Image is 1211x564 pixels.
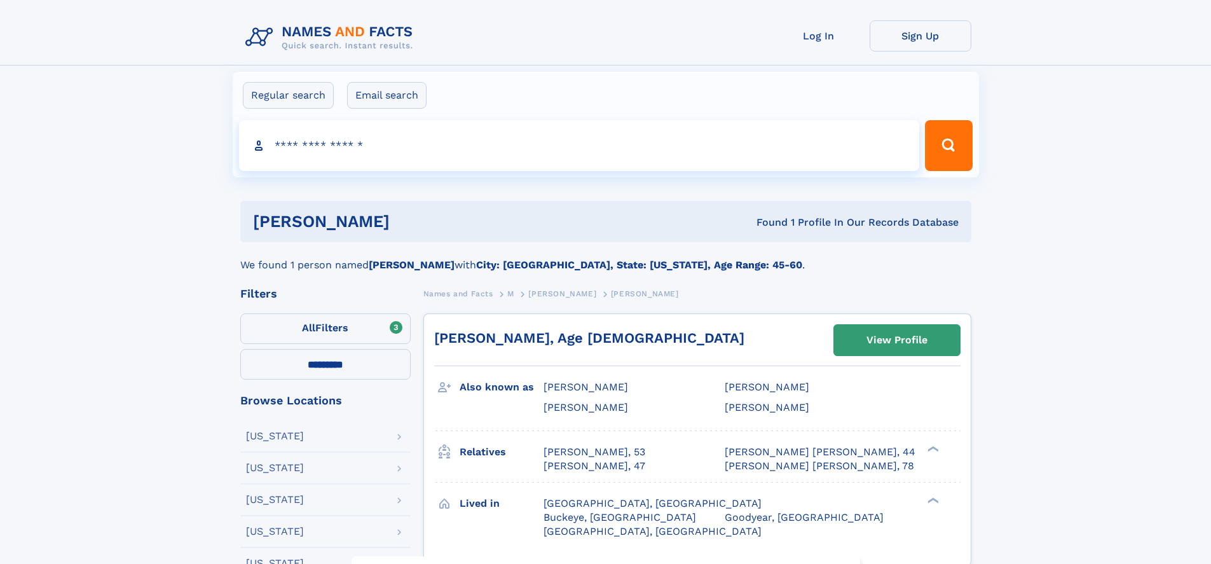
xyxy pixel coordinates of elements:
span: Goodyear, [GEOGRAPHIC_DATA] [725,511,884,523]
a: [PERSON_NAME] [528,285,596,301]
a: [PERSON_NAME], 47 [544,459,645,473]
div: View Profile [866,326,927,355]
h3: Also known as [460,376,544,398]
h3: Lived in [460,493,544,514]
label: Filters [240,313,411,344]
b: [PERSON_NAME] [369,259,455,271]
a: Names and Facts [423,285,493,301]
h1: [PERSON_NAME] [253,214,573,230]
a: [PERSON_NAME], Age [DEMOGRAPHIC_DATA] [434,330,744,346]
img: Logo Names and Facts [240,20,423,55]
span: [GEOGRAPHIC_DATA], [GEOGRAPHIC_DATA] [544,525,762,537]
div: [US_STATE] [246,495,304,505]
div: We found 1 person named with . [240,242,971,273]
label: Email search [347,82,427,109]
label: Regular search [243,82,334,109]
span: [PERSON_NAME] [725,401,809,413]
a: [PERSON_NAME] [PERSON_NAME], 78 [725,459,914,473]
div: Browse Locations [240,395,411,406]
span: [PERSON_NAME] [611,289,679,298]
h3: Relatives [460,441,544,463]
a: Log In [768,20,870,52]
a: View Profile [834,325,960,355]
div: Filters [240,288,411,299]
span: [PERSON_NAME] [544,381,628,393]
a: [PERSON_NAME] [PERSON_NAME], 44 [725,445,915,459]
div: Found 1 Profile In Our Records Database [573,216,959,230]
div: ❯ [924,496,940,504]
b: City: [GEOGRAPHIC_DATA], State: [US_STATE], Age Range: 45-60 [476,259,802,271]
div: [US_STATE] [246,431,304,441]
span: All [302,322,315,334]
div: [US_STATE] [246,526,304,537]
span: [PERSON_NAME] [544,401,628,413]
span: [GEOGRAPHIC_DATA], [GEOGRAPHIC_DATA] [544,497,762,509]
button: Search Button [925,120,972,171]
a: [PERSON_NAME], 53 [544,445,645,459]
a: M [507,285,514,301]
span: [PERSON_NAME] [528,289,596,298]
span: [PERSON_NAME] [725,381,809,393]
span: M [507,289,514,298]
a: Sign Up [870,20,971,52]
div: [US_STATE] [246,463,304,473]
input: search input [239,120,920,171]
div: ❯ [924,444,940,453]
span: Buckeye, [GEOGRAPHIC_DATA] [544,511,696,523]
